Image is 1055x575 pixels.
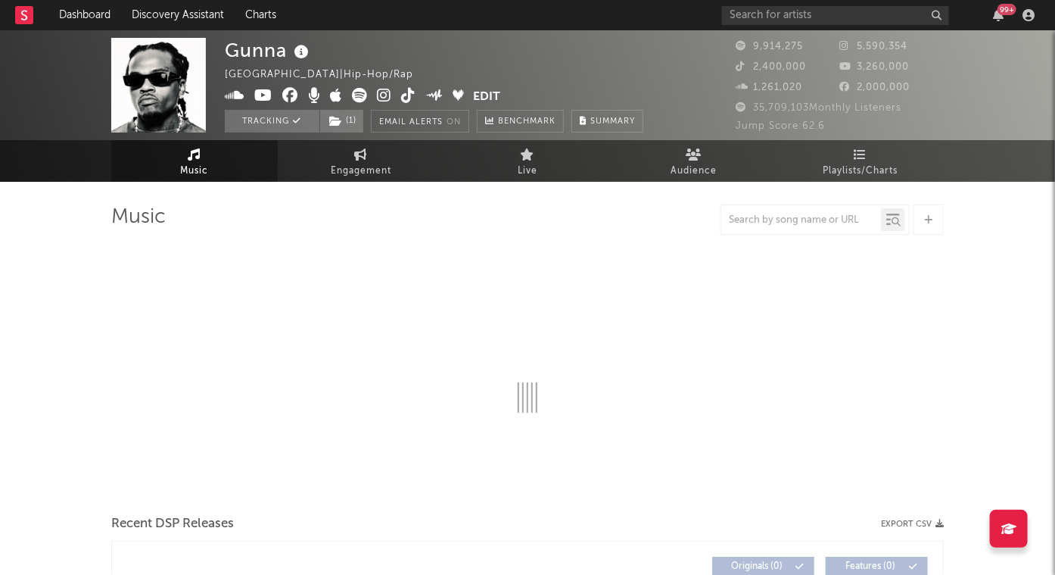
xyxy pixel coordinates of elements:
[331,162,391,180] span: Engagement
[320,110,363,133] button: (1)
[111,515,234,533] span: Recent DSP Releases
[840,42,908,52] span: 5,590,354
[181,162,209,180] span: Music
[447,118,461,127] em: On
[721,214,881,227] input: Search by song name or URL
[993,9,1004,21] button: 99+
[836,562,905,571] span: Features ( 0 )
[840,62,910,72] span: 3,260,000
[225,110,319,133] button: Tracking
[722,6,949,25] input: Search for artists
[474,88,501,107] button: Edit
[736,42,803,52] span: 9,914,275
[997,4,1016,15] div: 99 +
[518,162,537,180] span: Live
[671,162,717,180] span: Audience
[823,162,898,180] span: Playlists/Charts
[840,83,910,92] span: 2,000,000
[444,140,611,182] a: Live
[498,113,556,131] span: Benchmark
[225,66,431,84] div: [GEOGRAPHIC_DATA] | Hip-Hop/Rap
[571,110,643,133] button: Summary
[225,38,313,63] div: Gunna
[611,140,777,182] a: Audience
[722,562,792,571] span: Originals ( 0 )
[777,140,944,182] a: Playlists/Charts
[371,110,469,133] button: Email AlertsOn
[736,83,802,92] span: 1,261,020
[278,140,444,182] a: Engagement
[881,520,944,529] button: Export CSV
[111,140,278,182] a: Music
[736,121,825,131] span: Jump Score: 62.6
[319,110,364,133] span: ( 1 )
[736,62,806,72] span: 2,400,000
[477,110,564,133] a: Benchmark
[736,103,901,113] span: 35,709,103 Monthly Listeners
[590,117,635,126] span: Summary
